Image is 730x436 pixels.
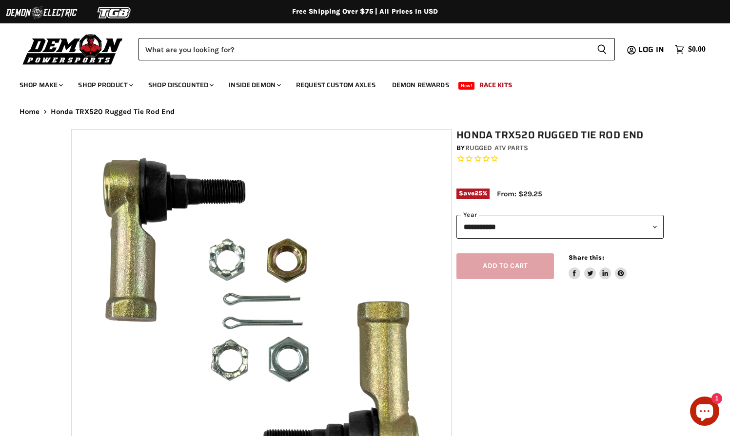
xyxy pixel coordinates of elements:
[20,32,126,66] img: Demon Powersports
[20,108,40,116] a: Home
[472,75,519,95] a: Race Kits
[138,38,589,60] input: Search
[456,143,664,153] div: by
[78,3,151,22] img: TGB Logo 2
[12,75,69,95] a: Shop Make
[71,75,139,95] a: Shop Product
[5,3,78,22] img: Demon Electric Logo 2
[51,108,175,116] span: Honda TRX520 Rugged Tie Rod End
[221,75,287,95] a: Inside Demon
[569,254,604,261] span: Share this:
[687,397,722,428] inbox-online-store-chat: Shopify online store chat
[385,75,456,95] a: Demon Rewards
[456,215,664,239] select: year
[634,45,670,54] a: Log in
[465,144,528,152] a: Rugged ATV Parts
[289,75,383,95] a: Request Custom Axles
[456,129,664,141] h1: Honda TRX520 Rugged Tie Rod End
[12,71,703,95] ul: Main menu
[589,38,615,60] button: Search
[141,75,219,95] a: Shop Discounted
[688,45,706,54] span: $0.00
[458,82,475,90] span: New!
[638,43,664,56] span: Log in
[569,253,627,279] aside: Share this:
[456,189,490,199] span: Save %
[456,154,664,164] span: Rated 0.0 out of 5 stars 0 reviews
[474,190,482,197] span: 25
[138,38,615,60] form: Product
[497,190,542,198] span: From: $29.25
[670,42,710,57] a: $0.00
